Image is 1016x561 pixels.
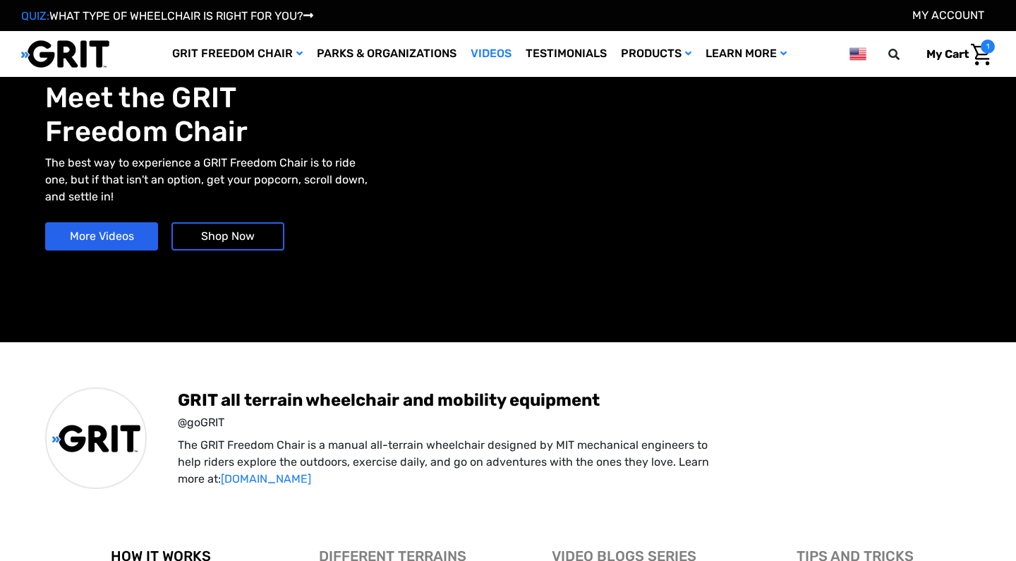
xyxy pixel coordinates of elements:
[45,222,158,251] a: More Videos
[614,31,698,77] a: Products
[45,81,508,149] h1: Meet the GRIT Freedom Chair
[971,44,991,66] img: Cart
[21,9,313,23] a: QUIZ:WHAT TYPE OF WHEELCHAIR IS RIGHT FOR YOU?
[912,8,984,22] a: Account
[171,222,284,251] a: Shop Now
[516,45,964,292] iframe: YouTube video player
[165,31,310,77] a: GRIT Freedom Chair
[178,389,971,411] span: GRIT all terrain wheelchair and mobility equipment
[981,40,995,54] span: 1
[926,47,969,61] span: My Cart
[698,31,794,77] a: Learn More
[221,472,311,485] a: [DOMAIN_NAME]
[519,31,614,77] a: Testimonials
[178,437,733,488] p: The GRIT Freedom Chair is a manual all-terrain wheelchair designed by MIT mechanical engineers to...
[849,45,866,63] img: us.png
[52,424,140,453] img: GRIT All-Terrain Wheelchair and Mobility Equipment
[21,40,109,68] img: GRIT All-Terrain Wheelchair and Mobility Equipment
[178,414,971,431] span: @goGRIT
[916,40,995,69] a: Cart with 1 items
[45,155,369,205] p: The best way to experience a GRIT Freedom Chair is to ride one, but if that isn't an option, get ...
[464,31,519,77] a: Videos
[895,40,916,69] input: Search
[310,31,464,77] a: Parks & Organizations
[21,9,49,23] span: QUIZ:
